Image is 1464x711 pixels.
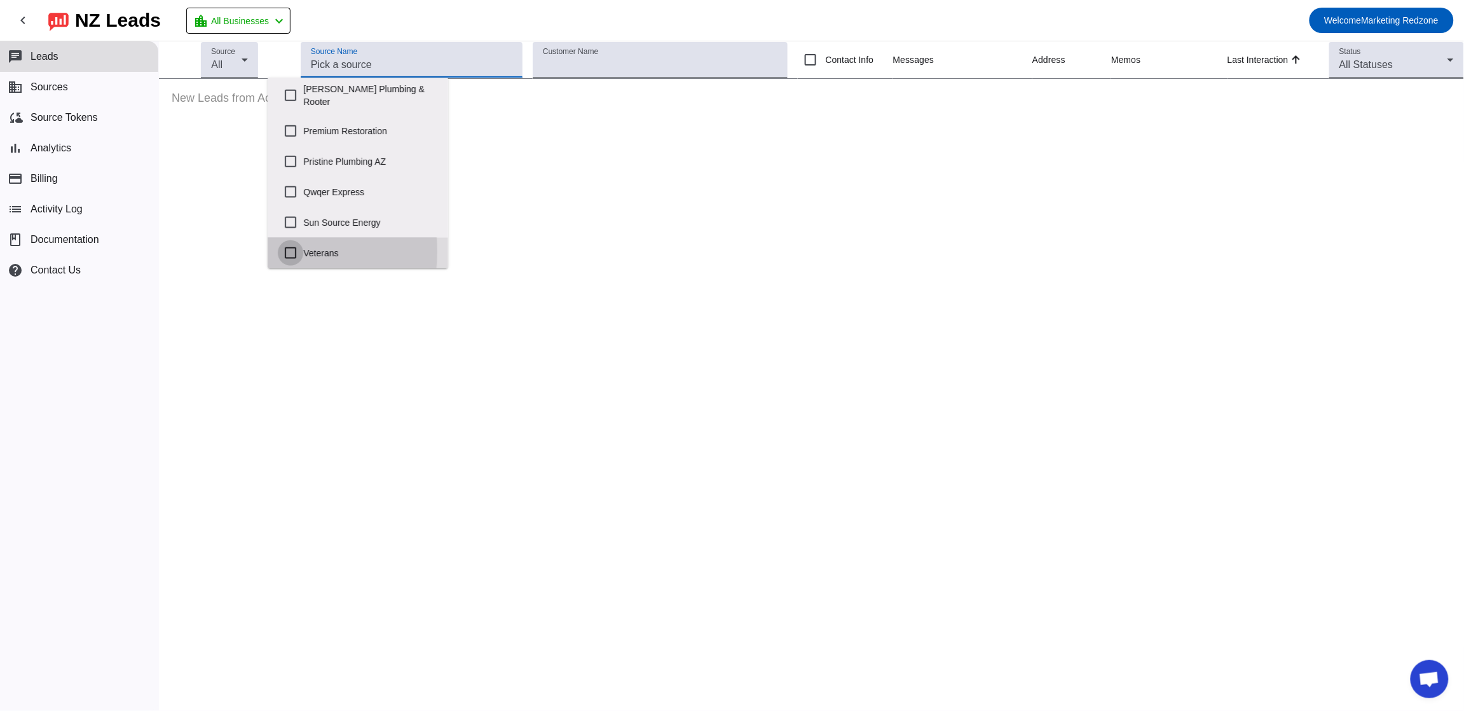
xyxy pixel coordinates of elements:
[1032,41,1111,79] th: Address
[8,232,23,247] span: book
[311,48,357,56] mat-label: Source Name
[1339,48,1361,56] mat-label: Status
[31,265,81,276] span: Contact Us
[31,112,98,123] span: Source Tokens
[823,53,874,66] label: Contact Info
[303,148,437,176] label: Pristine Plumbing AZ
[1325,11,1439,29] span: Marketing Redzone
[48,10,69,31] img: logo
[211,48,235,56] mat-label: Source
[8,202,23,217] mat-icon: list
[8,49,23,64] mat-icon: chat
[31,234,99,245] span: Documentation
[8,171,23,186] mat-icon: payment
[31,173,58,184] span: Billing
[211,59,222,70] span: All
[8,79,23,95] mat-icon: business
[15,13,31,28] mat-icon: chevron_left
[311,57,512,72] input: Pick a source
[8,263,23,278] mat-icon: help
[303,239,437,267] label: Veterans
[75,11,161,29] div: NZ Leads
[1411,660,1449,698] div: Open chat
[543,48,598,56] mat-label: Customer Name
[303,209,437,237] label: Sun Source Energy
[1111,41,1228,79] th: Memos
[31,204,83,215] span: Activity Log
[211,12,269,30] span: All Businesses
[303,75,437,116] label: [PERSON_NAME] Plumbing & Rooter
[186,8,291,34] button: All Businesses
[31,81,68,93] span: Sources
[893,41,1032,79] th: Messages
[271,13,287,29] mat-icon: chevron_left
[193,13,209,29] mat-icon: location_city
[1310,8,1454,33] button: WelcomeMarketing Redzone
[8,110,23,125] mat-icon: cloud_sync
[1325,15,1362,25] span: Welcome
[1228,53,1289,66] div: Last Interaction
[159,79,1464,118] p: New Leads from Activated Sources will appear here.
[303,117,437,145] label: Premium Restoration
[1339,59,1393,70] span: All Statuses
[31,142,71,154] span: Analytics
[31,51,58,62] span: Leads
[303,178,437,206] label: Qwqer Express
[8,141,23,156] mat-icon: bar_chart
